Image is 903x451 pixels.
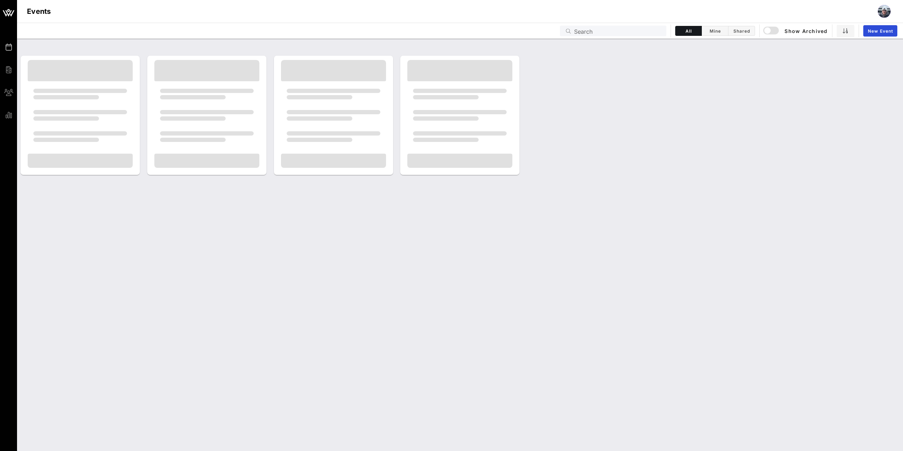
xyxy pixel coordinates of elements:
button: Show Archived [764,24,828,37]
button: Mine [702,26,728,36]
h1: Events [27,6,51,17]
button: All [675,26,702,36]
span: Mine [706,28,724,34]
span: Shared [733,28,750,34]
span: New Event [868,28,893,34]
a: New Event [863,25,897,37]
span: All [680,28,697,34]
span: Show Archived [764,27,827,35]
button: Shared [728,26,755,36]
